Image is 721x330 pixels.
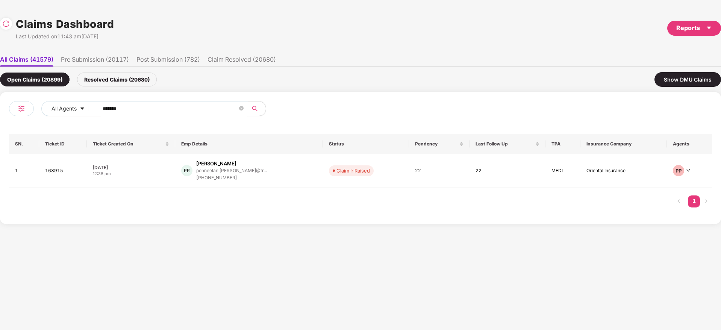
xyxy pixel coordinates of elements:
[9,154,39,188] td: 1
[39,134,87,154] th: Ticket ID
[9,134,39,154] th: SN.
[80,106,85,112] span: caret-down
[470,134,545,154] th: Last Follow Up
[196,160,236,167] div: [PERSON_NAME]
[673,195,685,207] li: Previous Page
[415,141,458,147] span: Pendency
[208,56,276,67] li: Claim Resolved (20680)
[175,134,323,154] th: Emp Details
[196,174,267,182] div: [PHONE_NUMBER]
[409,134,470,154] th: Pendency
[16,16,114,32] h1: Claims Dashboard
[700,195,712,207] li: Next Page
[239,106,244,111] span: close-circle
[16,32,114,41] div: Last Updated on 11:43 am[DATE]
[181,165,192,176] div: PR
[61,56,129,67] li: Pre Submission (20117)
[688,195,700,207] li: 1
[247,101,266,116] button: search
[673,195,685,207] button: left
[93,164,169,171] div: [DATE]
[51,104,77,113] span: All Agents
[470,154,545,188] td: 22
[409,154,470,188] td: 22
[545,154,581,188] td: MEDI
[323,134,409,154] th: Status
[476,141,533,147] span: Last Follow Up
[17,104,26,113] img: svg+xml;base64,PHN2ZyB4bWxucz0iaHR0cDovL3d3dy53My5vcmcvMjAwMC9zdmciIHdpZHRoPSIyNCIgaGVpZ2h0PSIyNC...
[706,25,712,31] span: caret-down
[704,199,708,203] span: right
[2,20,10,27] img: svg+xml;base64,PHN2ZyBpZD0iUmVsb2FkLTMyeDMyIiB4bWxucz0iaHR0cDovL3d3dy53My5vcmcvMjAwMC9zdmciIHdpZH...
[247,106,262,112] span: search
[667,134,712,154] th: Agents
[136,56,200,67] li: Post Submission (782)
[39,154,87,188] td: 163915
[87,134,175,154] th: Ticket Created On
[93,141,164,147] span: Ticket Created On
[93,171,169,177] div: 12:38 pm
[580,154,667,188] td: Oriental Insurance
[673,165,684,176] div: PP
[41,101,101,116] button: All Agentscaret-down
[239,105,244,112] span: close-circle
[545,134,581,154] th: TPA
[686,168,691,173] span: down
[676,23,712,33] div: Reports
[700,195,712,207] button: right
[654,72,721,87] div: Show DMU Claims
[677,199,681,203] span: left
[77,73,157,86] div: Resolved Claims (20680)
[196,168,267,173] div: ponneelan.[PERSON_NAME]@tr...
[336,167,370,174] div: Claim Ir Raised
[580,134,667,154] th: Insurance Company
[688,195,700,207] a: 1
